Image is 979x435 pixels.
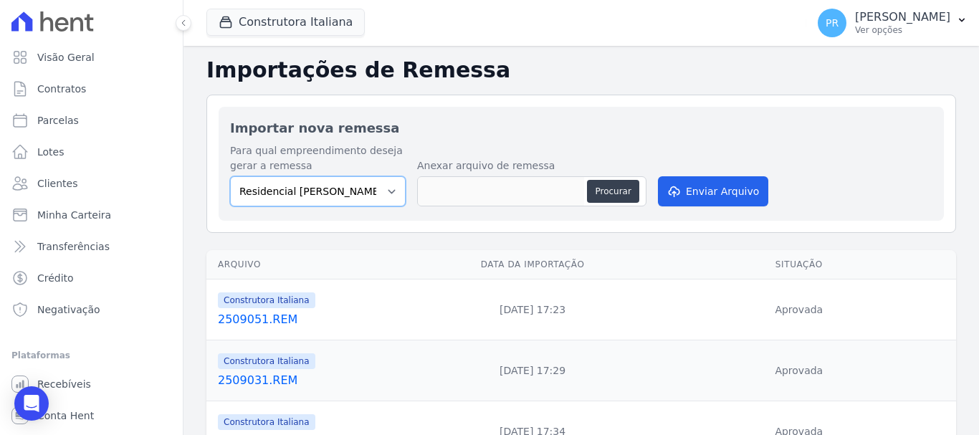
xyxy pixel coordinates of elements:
a: Conta Hent [6,401,177,430]
h2: Importações de Remessa [206,57,956,83]
th: Situação [642,250,956,279]
a: 2509051.REM [218,311,418,328]
th: Data da Importação [424,250,642,279]
a: 2509031.REM [218,372,418,389]
span: Clientes [37,176,77,191]
span: Transferências [37,239,110,254]
a: Recebíveis [6,370,177,398]
button: Enviar Arquivo [658,176,768,206]
span: Crédito [37,271,74,285]
p: Ver opções [855,24,950,36]
span: Visão Geral [37,50,95,64]
button: Procurar [587,180,639,203]
a: Clientes [6,169,177,198]
button: Construtora Italiana [206,9,365,36]
span: Conta Hent [37,408,94,423]
td: Aprovada [642,279,956,340]
a: Parcelas [6,106,177,135]
div: Plataformas [11,347,171,364]
span: Construtora Italiana [218,353,315,369]
h2: Importar nova remessa [230,118,932,138]
label: Para qual empreendimento deseja gerar a remessa [230,143,406,173]
span: Lotes [37,145,65,159]
div: Open Intercom Messenger [14,386,49,421]
a: Minha Carteira [6,201,177,229]
a: Visão Geral [6,43,177,72]
label: Anexar arquivo de remessa [417,158,646,173]
a: Crédito [6,264,177,292]
td: Aprovada [642,340,956,401]
span: PR [826,18,839,28]
td: [DATE] 17:23 [424,279,642,340]
span: Construtora Italiana [218,292,315,308]
a: Contratos [6,75,177,103]
a: Lotes [6,138,177,166]
p: [PERSON_NAME] [855,10,950,24]
a: Transferências [6,232,177,261]
span: Parcelas [37,113,79,128]
span: Negativação [37,302,100,317]
span: Recebíveis [37,377,91,391]
span: Contratos [37,82,86,96]
span: Minha Carteira [37,208,111,222]
span: Construtora Italiana [218,414,315,430]
td: [DATE] 17:29 [424,340,642,401]
th: Arquivo [206,250,424,279]
a: Negativação [6,295,177,324]
button: PR [PERSON_NAME] Ver opções [806,3,979,43]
